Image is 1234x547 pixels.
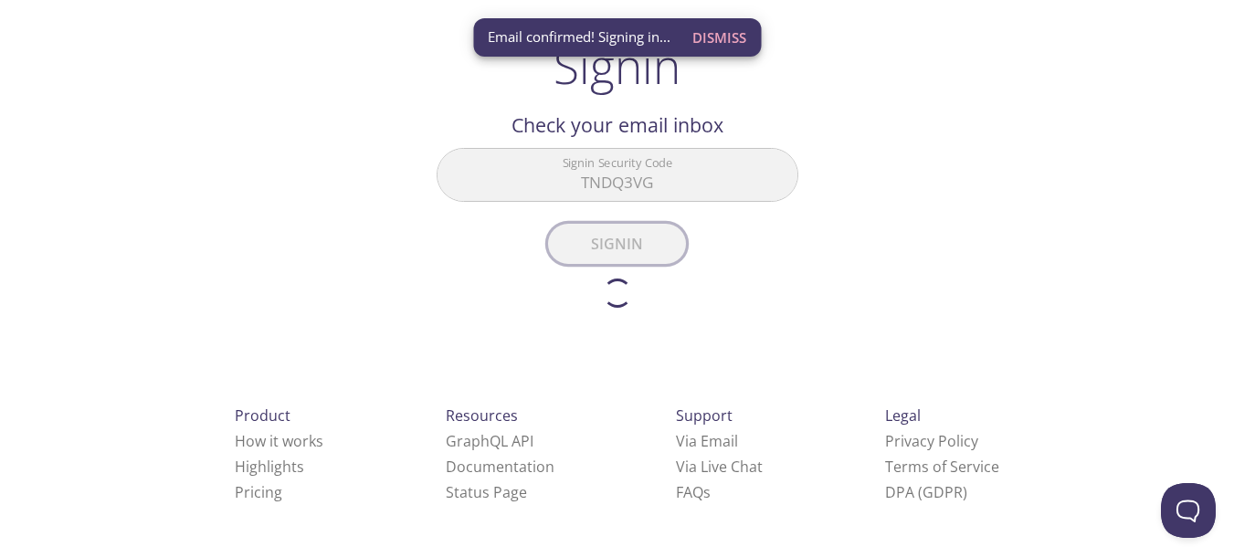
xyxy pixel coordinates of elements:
[235,457,304,477] a: Highlights
[885,457,999,477] a: Terms of Service
[446,405,518,426] span: Resources
[885,482,967,502] a: DPA (GDPR)
[685,20,754,55] button: Dismiss
[676,405,733,426] span: Support
[235,405,290,426] span: Product
[446,457,554,477] a: Documentation
[885,431,978,451] a: Privacy Policy
[676,482,711,502] a: FAQ
[235,431,323,451] a: How it works
[885,405,921,426] span: Legal
[692,26,746,49] span: Dismiss
[437,110,798,141] h2: Check your email inbox
[446,482,527,502] a: Status Page
[446,431,533,451] a: GraphQL API
[235,482,282,502] a: Pricing
[554,38,680,93] h1: Signin
[676,457,763,477] a: Via Live Chat
[703,482,711,502] span: s
[1161,483,1216,538] iframe: Help Scout Beacon - Open
[488,27,670,47] span: Email confirmed! Signing in...
[676,431,738,451] a: Via Email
